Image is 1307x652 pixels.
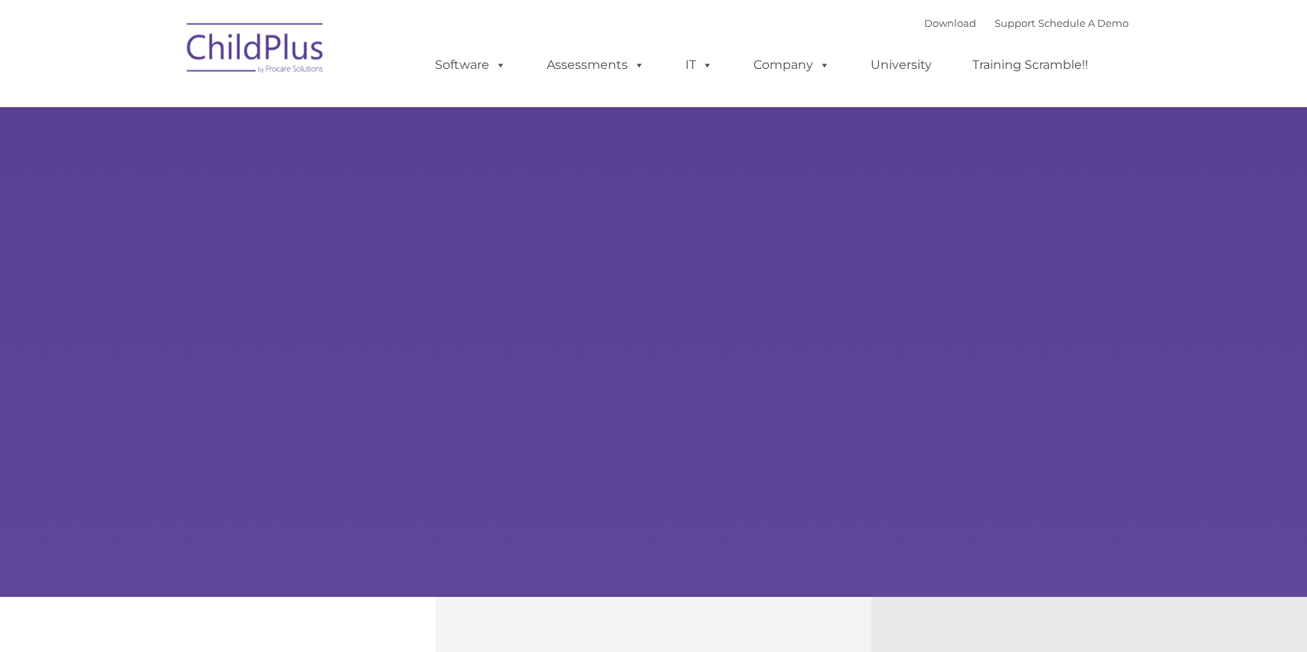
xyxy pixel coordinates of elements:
[670,50,728,80] a: IT
[420,50,521,80] a: Software
[855,50,947,80] a: University
[924,17,976,29] a: Download
[957,50,1103,80] a: Training Scramble!!
[924,17,1129,29] font: |
[179,12,332,89] img: ChildPlus by Procare Solutions
[1038,17,1129,29] a: Schedule A Demo
[531,50,660,80] a: Assessments
[995,17,1035,29] a: Support
[738,50,845,80] a: Company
